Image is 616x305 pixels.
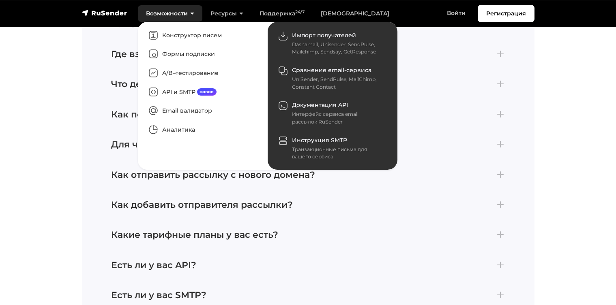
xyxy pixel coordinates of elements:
h4: Какие тарифные планы у вас есть? [111,230,505,240]
h4: Для чего необходимо подтверждение домена? [111,139,505,150]
a: Аналитика [142,120,264,139]
a: Поддержка24/7 [251,5,313,22]
a: Документация API Интерфейс сервиса email рассылок RuSender [272,96,393,131]
span: Импорт получателей [292,32,356,39]
h4: Как добавить отправителя рассылки? [111,200,505,210]
h4: Где взять базу контактов для рассылки? [111,49,505,60]
a: [DEMOGRAPHIC_DATA] [313,5,397,22]
h4: Есть ли у вас API? [111,260,505,271]
a: Email валидатор [142,102,264,121]
div: Dashamail, Unisender, SendPulse, Mailchimp, Sendsay, GetResponse [292,41,384,56]
span: Инструкция SMTP [292,137,347,144]
a: Инструкция SMTP Транзакционные письма для вашего сервиса [272,131,393,166]
a: API и SMTPновое [142,83,264,102]
a: Сравнение email-сервиса UniSender, SendPulse, MailChimp, Constant Contact [272,61,393,96]
h4: Что делать, если у меня нет почты на домене? [111,79,505,90]
a: Возможности [138,5,202,22]
sup: 24/7 [295,9,305,15]
a: Войти [439,5,474,21]
span: новое [197,88,217,96]
a: A/B–тестирование [142,64,264,83]
a: Импорт получателей Dashamail, Unisender, SendPulse, Mailchimp, Sendsay, GetResponse [272,26,393,61]
span: Документация API [292,101,348,109]
div: Интерфейс сервиса email рассылок RuSender [292,111,384,126]
img: RuSender [82,9,127,17]
a: Ресурсы [202,5,251,22]
span: Сравнение email-сервиса [292,66,371,74]
div: Транзакционные письма для вашего сервиса [292,146,384,161]
h4: Есть ли у вас SMTP? [111,290,505,301]
h4: Как отправить рассылку с нового домена? [111,170,505,180]
a: Регистрация [478,5,534,22]
a: Формы подписки [142,45,264,64]
a: Конструктор писем [142,26,264,45]
h4: Как подтвердить домен? [111,109,505,120]
div: UniSender, SendPulse, MailChimp, Constant Contact [292,76,384,91]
